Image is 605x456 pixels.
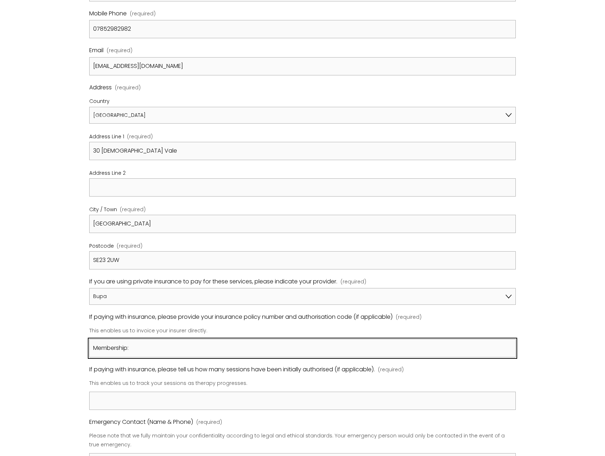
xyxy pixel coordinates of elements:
input: City / Town [89,215,516,233]
span: Email [89,45,104,56]
div: City / Town [89,205,516,215]
p: Please note that we fully maintain your confidentiality according to legal and ethical standards.... [89,429,516,452]
p: This enables us to invoice your insurer directly. [89,324,516,338]
span: If paying with insurance, please provide your insurance policy number and authorisation code (if ... [89,312,393,322]
span: (required) [117,244,142,249]
select: If you are using private insurance to pay for these services, please indicate your provider. [89,288,516,305]
div: Postcode [89,242,516,251]
input: Address Line 2 [89,178,516,197]
input: Address Line 1 [89,142,516,160]
span: Mobile Phone [89,9,127,19]
span: If you are using private insurance to pay for these services, please indicate your provider. [89,277,337,287]
span: (required) [378,365,404,374]
span: (required) [127,134,153,139]
div: Country [89,95,516,106]
span: (required) [107,46,132,55]
span: If paying with insurance, please tell us how many sessions have been initially authorised (if app... [89,365,375,375]
span: (required) [120,207,146,212]
span: (required) [196,418,222,427]
span: Address [89,83,112,93]
span: (required) [341,277,366,286]
p: This enables us to track your sessions as therapy progresses. [89,376,516,390]
input: Postcode [89,251,516,269]
select: Country [89,107,516,124]
span: (required) [115,85,141,90]
span: (required) [130,9,156,18]
span: Emergency Contact (Name & Phone) [89,417,193,427]
span: (required) [396,313,422,322]
div: Address Line 2 [89,169,516,178]
div: Address Line 1 [89,132,516,142]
